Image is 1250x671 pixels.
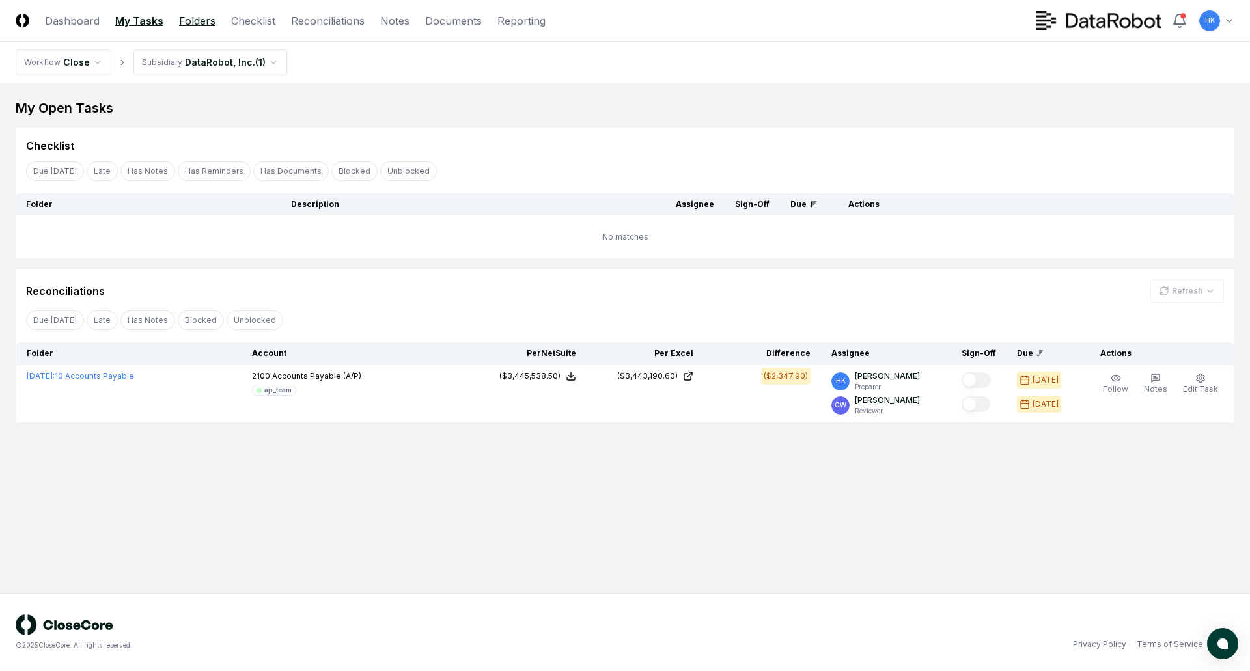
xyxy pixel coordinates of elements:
[26,138,74,154] div: Checklist
[252,371,270,381] span: 2100
[855,370,920,382] p: [PERSON_NAME]
[264,385,292,395] div: ap_team
[16,614,113,635] img: logo
[281,193,665,215] th: Description
[115,13,163,29] a: My Tasks
[1090,348,1224,359] div: Actions
[665,193,725,215] th: Assignee
[855,394,920,406] p: [PERSON_NAME]
[253,161,329,181] button: Has Documents
[16,215,1234,258] td: No matches
[1205,16,1215,25] span: HK
[1073,638,1126,650] a: Privacy Policy
[1141,370,1170,398] button: Notes
[45,13,100,29] a: Dashboard
[16,49,287,75] nav: breadcrumb
[790,199,817,210] div: Due
[16,99,1234,117] div: My Open Tasks
[26,161,84,181] button: Due Today
[1033,398,1059,410] div: [DATE]
[179,13,215,29] a: Folders
[178,161,251,181] button: Has Reminders
[836,376,846,386] span: HK
[1198,9,1221,33] button: HK
[499,370,561,382] div: ($3,445,538.50)
[1180,370,1221,398] button: Edit Task
[425,13,482,29] a: Documents
[1183,384,1218,394] span: Edit Task
[587,342,704,365] th: Per Excel
[962,372,990,388] button: Mark complete
[272,371,361,381] span: Accounts Payable (A/P)
[1144,384,1167,394] span: Notes
[252,348,459,359] div: Account
[469,342,587,365] th: Per NetSuite
[1033,374,1059,386] div: [DATE]
[499,370,576,382] button: ($3,445,538.50)
[725,193,780,215] th: Sign-Off
[617,370,678,382] div: ($3,443,190.60)
[962,396,990,412] button: Mark complete
[838,199,1224,210] div: Actions
[231,13,275,29] a: Checklist
[120,161,175,181] button: Has Notes
[120,310,175,330] button: Has Notes
[16,342,242,365] th: Folder
[1137,638,1203,650] a: Terms of Service
[331,161,378,181] button: Blocked
[27,371,134,381] a: [DATE]:10 Accounts Payable
[821,342,951,365] th: Assignee
[178,310,224,330] button: Blocked
[16,640,625,650] div: © 2025 CloseCore. All rights reserved.
[1100,370,1131,398] button: Follow
[142,57,182,68] div: Subsidiary
[291,13,365,29] a: Reconciliations
[764,370,808,382] div: ($2,347.90)
[1036,11,1161,30] img: DataRobot logo
[24,57,61,68] div: Workflow
[704,342,821,365] th: Difference
[227,310,283,330] button: Unblocked
[1103,384,1128,394] span: Follow
[87,161,118,181] button: Late
[835,400,846,410] span: GW
[1017,348,1069,359] div: Due
[27,371,55,381] span: [DATE] :
[87,310,118,330] button: Late
[497,13,546,29] a: Reporting
[26,310,84,330] button: Due Today
[855,406,920,416] p: Reviewer
[855,382,920,392] p: Preparer
[16,14,29,27] img: Logo
[26,283,105,299] div: Reconciliations
[380,161,437,181] button: Unblocked
[1207,628,1238,659] button: atlas-launcher
[951,342,1007,365] th: Sign-Off
[597,370,693,382] a: ($3,443,190.60)
[16,193,281,215] th: Folder
[380,13,410,29] a: Notes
